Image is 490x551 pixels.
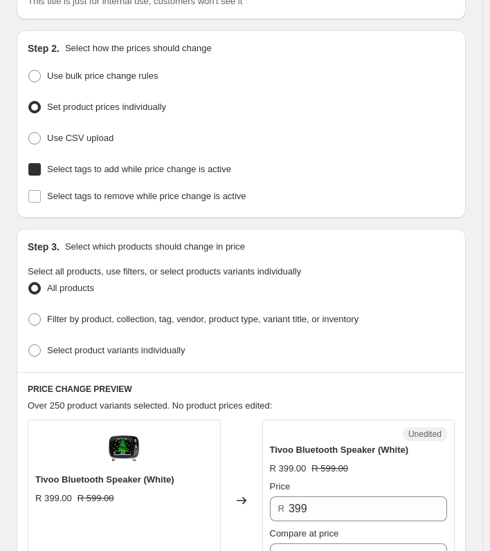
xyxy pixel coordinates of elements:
[28,41,60,55] h2: Step 2.
[270,528,339,539] span: Compare at price
[35,492,72,505] div: R 399.00
[65,41,212,55] p: Select how the prices should change
[270,445,409,455] span: Tivoo Bluetooth Speaker (White)
[47,283,94,293] span: All products
[47,345,185,355] span: Select product variants individually
[47,191,246,201] span: Select tags to remove while price change is active
[408,429,442,440] span: Unedited
[270,481,291,492] span: Price
[35,474,174,485] span: Tivoo Bluetooth Speaker (White)
[28,240,60,254] h2: Step 3.
[47,102,166,112] span: Set product prices individually
[28,384,455,395] h6: PRICE CHANGE PREVIEW
[47,314,359,324] span: Filter by product, collection, tag, vendor, product type, variant title, or inventory
[311,462,348,476] strike: R 599.00
[278,503,284,514] span: R
[47,71,158,81] span: Use bulk price change rules
[28,400,272,411] span: Over 250 product variants selected. No product prices edited:
[103,427,145,469] img: Tivoo_White_f5071135-532a-42f5-a178-c7002cf02c26_80x.png
[65,240,245,254] p: Select which products should change in price
[28,266,301,277] span: Select all products, use filters, or select products variants individually
[47,164,231,174] span: Select tags to add while price change is active
[270,462,307,476] div: R 399.00
[47,133,114,143] span: Use CSV upload
[78,492,114,505] strike: R 599.00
